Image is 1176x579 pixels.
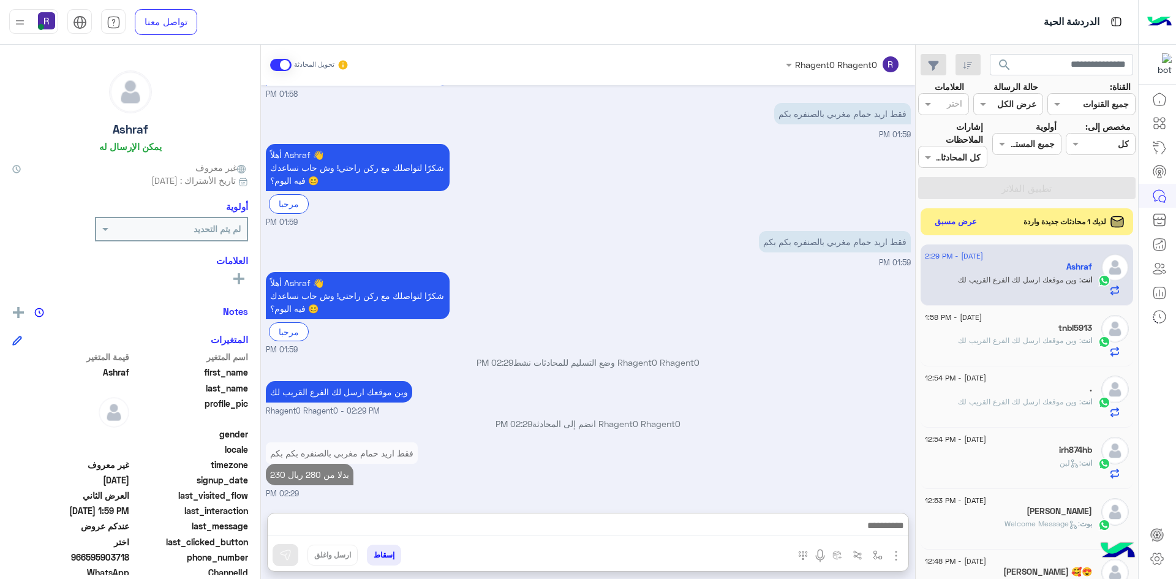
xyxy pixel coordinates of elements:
[73,15,87,29] img: tab
[1081,458,1092,467] span: انت
[151,174,236,187] span: تاريخ الأشتراك : [DATE]
[1066,262,1092,272] h5: Ashraf
[925,495,986,506] span: [DATE] - 12:53 PM
[827,545,848,565] button: create order
[110,71,151,113] img: defaultAdmin.png
[925,556,986,567] span: [DATE] - 12:48 PM
[1098,396,1110,409] img: WhatsApp
[266,381,412,403] p: 13/8/2025, 2:29 PM
[132,566,249,579] span: ChannelId
[990,54,1020,80] button: search
[1023,216,1106,227] span: لديك 1 محادثات جديدة واردة
[1101,315,1129,342] img: defaultAdmin.png
[1101,254,1129,281] img: defaultAdmin.png
[266,417,911,430] p: Rhagent0 Rhagent0 انضم إلى المحادثة
[935,80,964,93] label: العلامات
[1027,506,1092,517] h5: zubair khan
[132,382,249,395] span: last_name
[798,551,808,561] img: make a call
[1059,445,1092,455] h5: irh874hb
[1044,14,1099,31] p: الدردشة الحية
[266,488,299,500] span: 02:29 PM
[918,120,983,146] label: إشارات الملاحظات
[34,308,44,317] img: notes
[132,489,249,502] span: last_visited_flow
[1109,14,1124,29] img: tab
[1081,275,1092,284] span: انت
[132,474,249,486] span: signup_date
[367,545,401,566] button: إسقاط
[13,307,24,318] img: add
[997,58,1012,72] span: search
[1036,120,1057,133] label: أولوية
[132,366,249,379] span: first_name
[12,428,129,441] span: null
[266,442,418,464] p: 13/8/2025, 2:29 PM
[930,213,982,231] button: عرض مسبق
[853,550,862,560] img: Trigger scenario
[132,428,249,441] span: gender
[223,306,248,317] h6: Notes
[925,434,986,445] span: [DATE] - 12:54 PM
[993,80,1038,93] label: حالة الرسالة
[12,443,129,456] span: null
[269,322,309,341] div: مرحبا
[925,373,986,384] span: [DATE] - 12:54 PM
[1101,376,1129,403] img: defaultAdmin.png
[107,15,121,29] img: tab
[1085,120,1131,133] label: مخصص إلى:
[266,356,911,369] p: Rhagent0 Rhagent0 وضع التسليم للمحادثات نشط
[226,201,248,212] h6: أولوية
[1098,519,1110,531] img: WhatsApp
[195,161,248,174] span: غير معروف
[266,144,450,191] p: 13/8/2025, 1:59 PM
[1147,9,1172,35] img: Logo
[496,418,532,429] span: 02:29 PM
[1058,323,1092,333] h5: tnbl5913
[1081,397,1092,406] span: انت
[294,60,334,70] small: تحويل المحادثة
[12,366,129,379] span: Ashraf
[1060,458,1081,467] span: : لبن
[132,535,249,548] span: last_clicked_button
[266,464,353,485] p: 13/8/2025, 2:29 PM
[1081,336,1092,345] span: انت
[873,550,883,560] img: select flow
[266,272,450,319] p: 13/8/2025, 1:59 PM
[1098,458,1110,470] img: WhatsApp
[12,15,28,30] img: profile
[99,397,129,428] img: defaultAdmin.png
[1096,530,1139,573] img: hulul-logo.png
[113,123,148,137] h5: Ashraf
[889,548,903,563] img: send attachment
[947,97,964,113] div: اختر
[1098,336,1110,348] img: WhatsApp
[132,504,249,517] span: last_interaction
[12,520,129,532] span: عندكم عروض
[1003,567,1092,577] h5: Abo Makka 🥰😍
[307,545,358,566] button: ارسل واغلق
[132,443,249,456] span: locale
[1098,274,1110,287] img: WhatsApp
[868,545,888,565] button: select flow
[101,9,126,35] a: tab
[266,344,298,356] span: 01:59 PM
[12,489,129,502] span: العرض الثاني
[99,141,162,152] h6: يمكن الإرسال له
[266,89,298,100] span: 01:58 PM
[132,551,249,564] span: phone_number
[211,334,248,345] h6: المتغيرات
[832,550,842,560] img: create order
[132,397,249,425] span: profile_pic
[279,549,292,561] img: send message
[269,194,309,213] div: مرحبا
[879,258,911,267] span: 01:59 PM
[12,458,129,471] span: غير معروف
[879,130,911,139] span: 01:59 PM
[12,474,129,486] span: 2025-08-13T10:56:17.659Z
[12,350,129,363] span: قيمة المتغير
[958,336,1081,345] span: وين موقعك ارسل لك الفرع القريب لك
[1101,437,1129,464] img: defaultAdmin.png
[266,217,298,229] span: 01:59 PM
[12,535,129,548] span: اختر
